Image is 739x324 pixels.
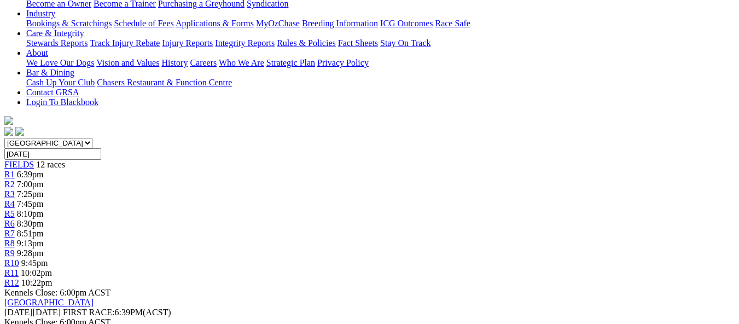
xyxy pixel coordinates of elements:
a: Careers [190,58,217,67]
a: Rules & Policies [277,38,336,48]
a: Race Safe [435,19,470,28]
a: Injury Reports [162,38,213,48]
span: 6:39pm [17,170,44,179]
a: R1 [4,170,15,179]
a: Stewards Reports [26,38,88,48]
span: 12 races [36,160,65,169]
a: R7 [4,229,15,238]
div: About [26,58,735,68]
a: Care & Integrity [26,28,84,38]
span: [DATE] [4,308,33,317]
div: Bar & Dining [26,78,735,88]
span: 8:51pm [17,229,44,238]
span: FIRST RACE: [63,308,114,317]
a: R9 [4,248,15,258]
a: About [26,48,48,57]
span: [DATE] [4,308,61,317]
a: R10 [4,258,19,268]
span: 7:00pm [17,180,44,189]
a: Stay On Track [380,38,430,48]
a: History [161,58,188,67]
a: We Love Our Dogs [26,58,94,67]
span: 7:45pm [17,199,44,209]
span: 9:45pm [21,258,48,268]
a: R6 [4,219,15,228]
a: Chasers Restaurant & Function Centre [97,78,232,87]
a: ICG Outcomes [380,19,433,28]
a: Cash Up Your Club [26,78,95,87]
span: 8:30pm [17,219,44,228]
span: 6:39PM(ACST) [63,308,171,317]
a: Bookings & Scratchings [26,19,112,28]
input: Select date [4,148,101,160]
a: Track Injury Rebate [90,38,160,48]
div: Care & Integrity [26,38,735,48]
a: Bar & Dining [26,68,74,77]
a: R5 [4,209,15,218]
span: 9:13pm [17,239,44,248]
span: 10:22pm [21,278,53,287]
a: Privacy Policy [317,58,369,67]
a: R8 [4,239,15,248]
a: R11 [4,268,19,277]
img: twitter.svg [15,127,24,136]
a: R3 [4,189,15,199]
a: Fact Sheets [338,38,378,48]
a: R4 [4,199,15,209]
a: Login To Blackbook [26,97,98,107]
a: MyOzChase [256,19,300,28]
a: FIELDS [4,160,34,169]
a: Breeding Information [302,19,378,28]
a: [GEOGRAPHIC_DATA] [4,298,94,307]
span: 9:28pm [17,248,44,258]
img: facebook.svg [4,127,13,136]
span: Kennels Close: 6:00pm ACST [4,288,110,297]
a: Schedule of Fees [114,19,173,28]
div: Industry [26,19,735,28]
span: 7:25pm [17,189,44,199]
a: R12 [4,278,19,287]
a: Who We Are [219,58,264,67]
a: R2 [4,180,15,189]
a: Vision and Values [96,58,159,67]
span: 10:02pm [21,268,52,277]
a: Integrity Reports [215,38,275,48]
a: Strategic Plan [266,58,315,67]
a: Industry [26,9,55,18]
a: Applications & Forms [176,19,254,28]
img: logo-grsa-white.png [4,116,13,125]
span: 8:10pm [17,209,44,218]
a: Contact GRSA [26,88,79,97]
